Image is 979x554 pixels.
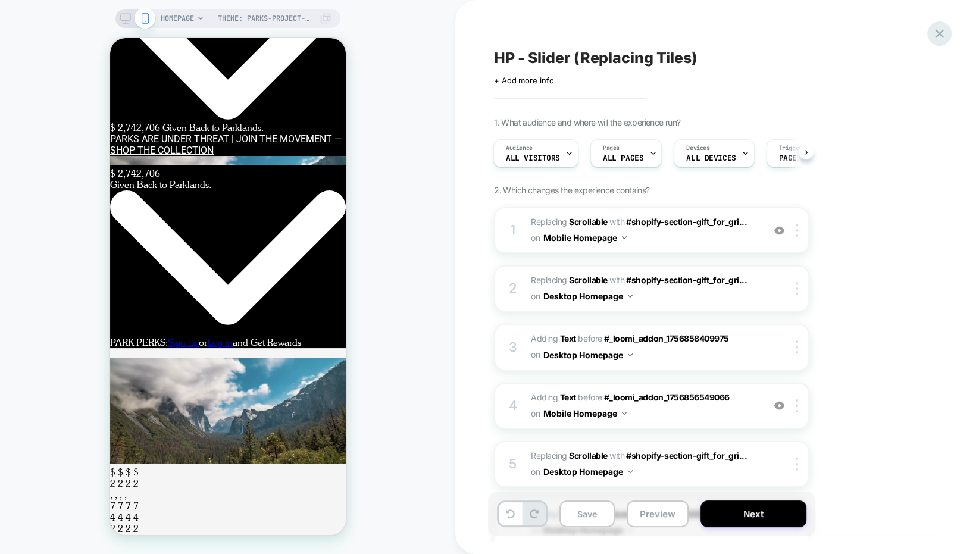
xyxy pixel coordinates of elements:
b: Scrollable [569,217,607,227]
span: 2 [23,485,29,496]
div: 3 [507,336,519,359]
a: Sign up [58,299,89,310]
span: Audience [506,144,533,152]
span: #_loomi_addon_1756856549066 [604,392,730,402]
span: Devices [686,144,709,152]
span: 4 [8,474,13,485]
img: down arrow [628,353,633,356]
span: Replacing [531,450,608,461]
span: + Add more info [494,76,553,85]
button: Mobile Homepage [543,229,627,246]
span: HP - Slider (Replacing Tiles) [494,49,698,67]
button: Desktop Homepage [543,346,633,364]
button: Desktop Homepage [543,463,633,480]
span: 4 [23,474,29,485]
b: Text [560,333,576,343]
span: 7 [15,462,21,474]
span: , [10,451,12,462]
span: WITH [609,275,624,285]
span: 2 [8,440,13,451]
span: Replacing [531,275,608,285]
span: 1. What audience and where will the experience run? [494,117,680,127]
div: 5 [507,452,519,476]
span: , [5,451,7,462]
span: WITH [609,217,624,227]
img: down arrow [628,295,633,298]
span: on [531,406,540,421]
span: , [5,496,7,508]
img: down arrow [622,412,627,415]
span: BEFORE [578,333,602,343]
span: on [531,347,540,362]
span: Replacing [531,217,608,227]
span: Pages [603,144,620,152]
span: $ [15,428,21,440]
span: Page Load [779,154,820,162]
span: 7 [8,462,13,474]
img: close [796,282,798,295]
span: Theme: Parks-Project-Theme/main [218,9,313,28]
b: Scrollable [569,450,607,461]
img: close [796,340,798,353]
span: All Visitors [506,154,560,162]
img: close [796,399,798,412]
img: down arrow [622,236,627,239]
span: 2 [15,485,21,496]
div: 4 [507,394,519,418]
span: 2 [15,440,21,451]
b: Text [560,392,576,402]
span: WITH [609,450,624,461]
button: Desktop Homepage [543,287,633,305]
span: 7 [23,462,29,474]
button: Mobile Homepage [543,405,627,422]
span: HOMEPAGE [161,9,194,28]
span: ALL DEVICES [686,154,736,162]
div: 1 [507,218,519,242]
img: close [796,458,798,471]
span: , [14,496,17,508]
span: $ [23,428,29,440]
span: 4 [15,474,21,485]
span: , [10,496,12,508]
button: Save [559,500,615,527]
span: , [14,451,17,462]
span: #shopify-section-gift_for_gri... [626,275,747,285]
span: on [531,289,540,303]
span: 2. Which changes the experience contains? [494,185,649,195]
span: Adding [531,333,576,343]
span: $ [8,428,13,440]
span: #_loomi_addon_1756858409975 [604,333,729,343]
span: on [531,464,540,479]
span: ALL PAGES [603,154,643,162]
button: Next [700,500,806,527]
span: Trigger [779,144,802,152]
span: Adding [531,392,576,402]
div: 2 [507,277,519,301]
a: Log in [97,299,123,310]
img: crossed eye [774,226,784,236]
b: Scrollable [569,275,607,285]
img: down arrow [628,470,633,473]
img: close [796,224,798,237]
span: on [531,230,540,245]
span: #shopify-section-gift_for_gri... [626,450,747,461]
span: 2,742,706 Given Back to Parklands. [8,84,154,95]
img: crossed eye [774,400,784,411]
button: Preview [627,500,689,527]
span: #shopify-section-gift_for_gri... [626,217,747,227]
span: 2 [23,440,29,451]
span: BEFORE [578,392,602,402]
span: 2 [8,485,13,496]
